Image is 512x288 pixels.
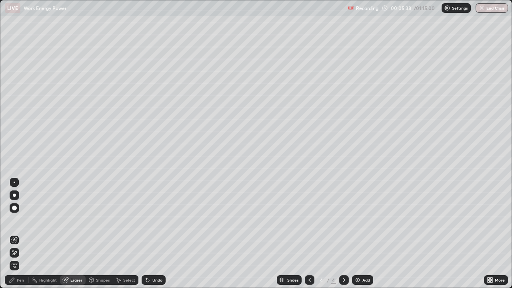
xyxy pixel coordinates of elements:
div: Highlight [39,278,57,282]
div: Select [123,278,135,282]
div: More [495,278,505,282]
div: Shapes [96,278,110,282]
div: Add [362,278,370,282]
p: Work Energy Power [24,5,66,11]
div: 4 [318,278,326,282]
div: 4 [331,276,336,284]
p: Settings [452,6,468,10]
div: Slides [287,278,298,282]
button: End Class [476,3,508,13]
div: Undo [152,278,162,282]
p: Recording [356,5,378,11]
div: / [327,278,330,282]
img: class-settings-icons [444,5,450,11]
img: recording.375f2c34.svg [348,5,354,11]
span: Erase all [10,263,19,268]
p: LIVE [7,5,18,11]
div: Pen [17,278,24,282]
div: Eraser [70,278,82,282]
img: end-class-cross [478,5,485,11]
img: add-slide-button [354,277,361,283]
